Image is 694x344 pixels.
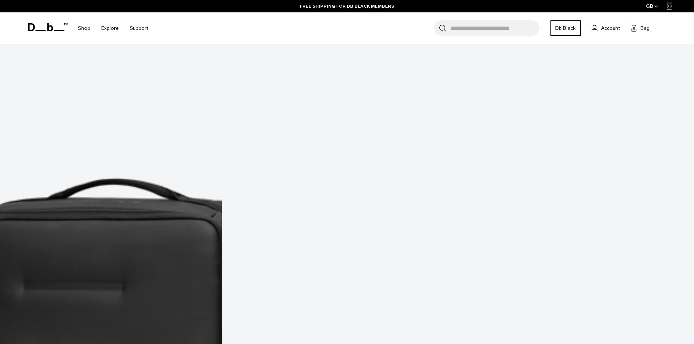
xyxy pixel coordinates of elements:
[640,24,650,32] span: Bag
[101,15,119,41] a: Explore
[300,3,394,9] a: FREE SHIPPING FOR DB BLACK MEMBERS
[631,24,650,32] button: Bag
[592,24,620,32] a: Account
[130,15,148,41] a: Support
[550,20,581,36] a: Db Black
[601,24,620,32] span: Account
[78,15,90,41] a: Shop
[72,12,154,44] nav: Main Navigation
